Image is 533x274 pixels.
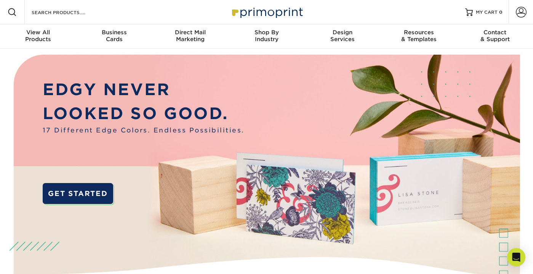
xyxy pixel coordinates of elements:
a: Direct MailMarketing [152,24,229,49]
div: Services [304,29,381,43]
a: Contact& Support [457,24,533,49]
a: BusinessCards [76,24,152,49]
span: Design [304,29,381,36]
span: Resources [381,29,457,36]
a: GET STARTED [43,183,113,204]
a: DesignServices [304,24,381,49]
a: Shop ByIndustry [229,24,305,49]
div: Marketing [152,29,229,43]
span: 17 Different Edge Colors. Endless Possibilities. [43,126,245,135]
span: Shop By [229,29,305,36]
div: & Support [457,29,533,43]
span: 0 [499,10,503,15]
span: Contact [457,29,533,36]
p: LOOKED SO GOOD. [43,102,245,126]
span: MY CART [476,9,498,16]
a: Resources& Templates [381,24,457,49]
img: Primoprint [229,4,305,20]
div: & Templates [381,29,457,43]
input: SEARCH PRODUCTS..... [31,8,105,17]
div: Cards [76,29,152,43]
span: Direct Mail [152,29,229,36]
span: Business [76,29,152,36]
div: Industry [229,29,305,43]
div: Open Intercom Messenger [507,248,525,266]
p: EDGY NEVER [43,78,245,102]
